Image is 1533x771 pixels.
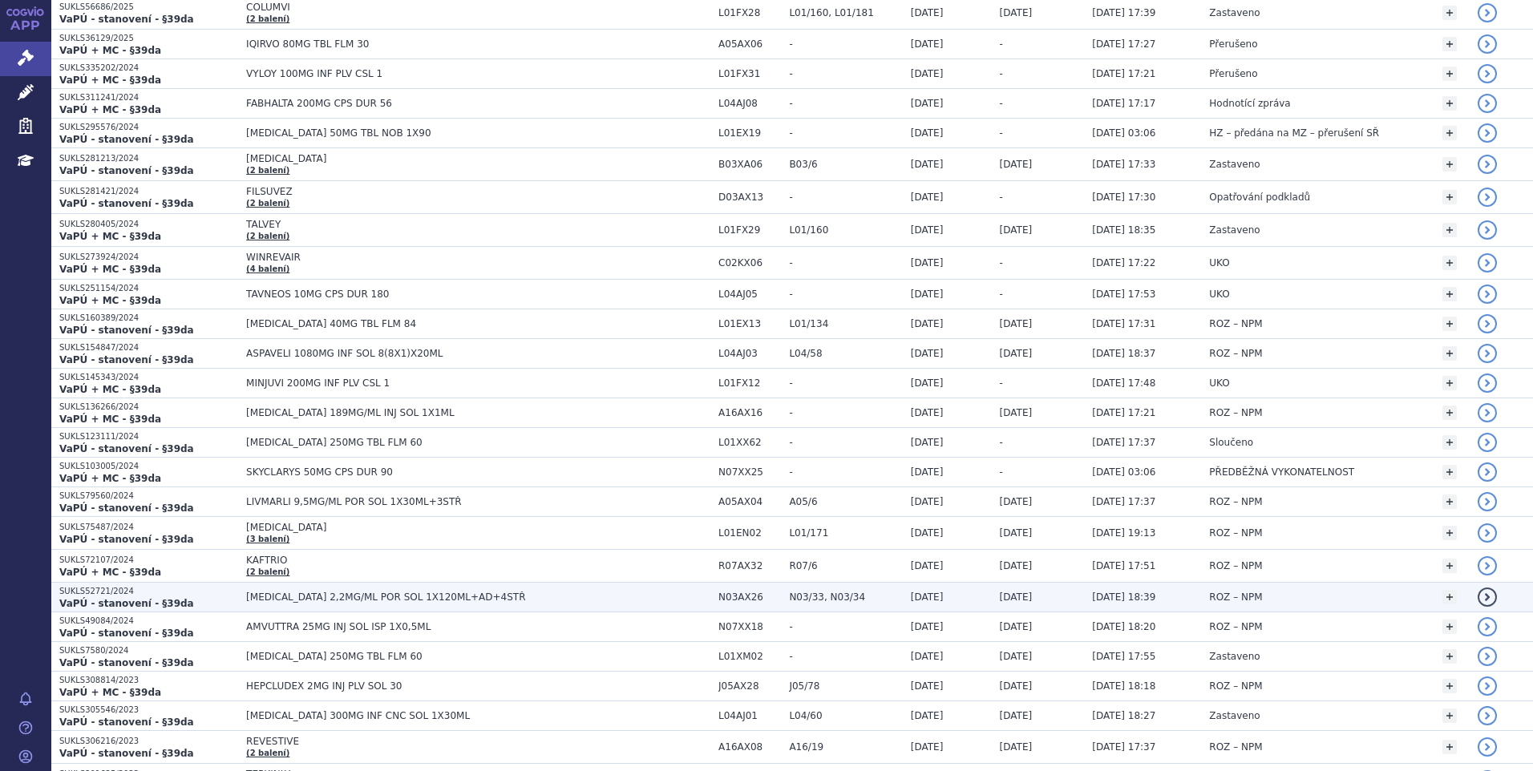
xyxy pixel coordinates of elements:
[59,165,194,176] strong: VaPÚ - stanovení - §39da
[59,219,238,230] p: SUKLS280405/2024
[911,257,944,268] span: [DATE]
[246,710,647,721] span: [MEDICAL_DATA] 300MG INF CNC SOL 1X30ML
[1478,556,1497,575] a: detail
[59,490,238,502] p: SUKLS79560/2024
[1209,68,1257,79] span: Přerušeno
[718,560,781,571] span: R07AX32
[1209,257,1229,268] span: UKO
[59,687,161,698] strong: VaPÚ + MC - §39da
[1000,496,1033,507] span: [DATE]
[1092,680,1155,692] span: [DATE] 18:18
[246,466,647,478] span: SKYCLARYS 50MG CPS DUR 90
[246,153,647,164] span: [MEDICAL_DATA]
[1092,741,1155,753] span: [DATE] 17:37
[911,224,944,236] span: [DATE]
[1478,617,1497,636] a: detail
[789,192,902,203] span: -
[246,68,647,79] span: VYLOY 100MG INF PLV CSL 1
[1478,64,1497,83] a: detail
[718,591,781,603] span: N03AX26
[246,318,647,329] span: [MEDICAL_DATA] 40MG TBL FLM 84
[246,535,289,543] a: (3 balení)
[1092,560,1155,571] span: [DATE] 17:51
[59,748,194,759] strong: VaPÚ - stanovení - §39da
[59,443,194,454] strong: VaPÚ - stanovení - §39da
[59,122,238,133] p: SUKLS295576/2024
[1092,407,1155,418] span: [DATE] 17:21
[789,407,902,418] span: -
[911,496,944,507] span: [DATE]
[246,166,289,175] a: (2 balení)
[911,7,944,18] span: [DATE]
[1209,710,1260,721] span: Zastaveno
[1000,651,1033,662] span: [DATE]
[59,402,238,413] p: SUKLS136266/2024
[789,377,902,389] span: -
[911,651,944,662] span: [DATE]
[59,414,161,425] strong: VaPÚ + MC - §39da
[1000,591,1033,603] span: [DATE]
[1442,67,1457,81] a: +
[1000,621,1033,632] span: [DATE]
[718,159,781,170] span: B03XA06
[911,560,944,571] span: [DATE]
[1092,192,1155,203] span: [DATE] 17:30
[1442,679,1457,693] a: +
[1478,462,1497,482] a: detail
[718,680,781,692] span: J05AX28
[59,231,161,242] strong: VaPÚ + MC - §39da
[1092,289,1155,300] span: [DATE] 17:53
[246,38,647,50] span: IQIRVO 80MG TBL FLM 30
[1092,651,1155,662] span: [DATE] 17:55
[1442,96,1457,111] a: +
[1000,68,1003,79] span: -
[246,199,289,208] a: (2 balení)
[1092,68,1155,79] span: [DATE] 17:21
[1478,3,1497,22] a: detail
[59,586,238,597] p: SUKLS52721/2024
[1000,318,1033,329] span: [DATE]
[1442,559,1457,573] a: +
[718,348,781,359] span: L04AJ03
[59,2,238,13] p: SUKLS56686/2025
[1442,526,1457,540] a: +
[789,318,902,329] span: L01/134
[789,289,902,300] span: -
[246,736,647,747] span: REVESTIVE
[1092,591,1155,603] span: [DATE] 18:39
[1442,708,1457,723] a: +
[718,407,781,418] span: A16AX16
[1092,159,1155,170] span: [DATE] 17:33
[1000,257,1003,268] span: -
[1478,220,1497,240] a: detail
[59,342,238,353] p: SUKLS154847/2024
[1442,6,1457,20] a: +
[59,104,161,115] strong: VaPÚ + MC - §39da
[718,437,781,448] span: L01XX62
[1209,621,1262,632] span: ROZ – NPM
[1442,494,1457,509] a: +
[718,651,781,662] span: L01XM02
[1000,289,1003,300] span: -
[1209,527,1262,539] span: ROZ – NPM
[1209,289,1229,300] span: UKO
[1209,651,1260,662] span: Zastaveno
[789,38,902,50] span: -
[911,98,944,109] span: [DATE]
[911,407,944,418] span: [DATE]
[1000,98,1003,109] span: -
[718,527,781,539] span: L01EN02
[1000,38,1003,50] span: -
[1000,7,1033,18] span: [DATE]
[1092,38,1155,50] span: [DATE] 17:27
[59,616,238,627] p: SUKLS49084/2024
[789,741,902,753] span: A16/19
[1478,188,1497,207] a: detail
[789,560,902,571] span: R07/6
[1000,560,1033,571] span: [DATE]
[718,741,781,753] span: A16AX08
[1000,224,1033,236] span: [DATE]
[1092,98,1155,109] span: [DATE] 17:17
[789,127,902,139] span: -
[1478,155,1497,174] a: detail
